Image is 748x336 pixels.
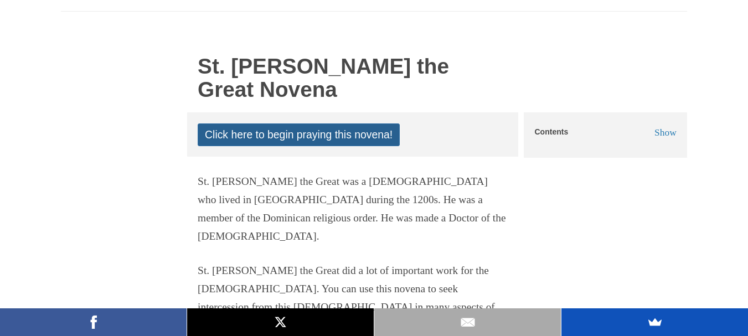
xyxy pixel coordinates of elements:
[85,314,102,330] img: Facebook
[460,314,476,330] img: Email
[654,127,677,138] span: Show
[374,308,561,336] a: Email
[198,173,508,246] p: St. [PERSON_NAME] the Great was a [DEMOGRAPHIC_DATA] who lived in [GEOGRAPHIC_DATA] during the 12...
[198,262,508,335] p: St. [PERSON_NAME] the Great did a lot of important work for the [DEMOGRAPHIC_DATA]. You can use t...
[272,314,289,330] img: X
[561,308,748,336] a: SumoMe
[647,314,663,330] img: SumoMe
[198,123,400,146] a: Click here to begin praying this novena!
[187,308,374,336] a: X
[535,128,569,136] h5: Contents
[198,55,508,102] h1: St. [PERSON_NAME] the Great Novena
